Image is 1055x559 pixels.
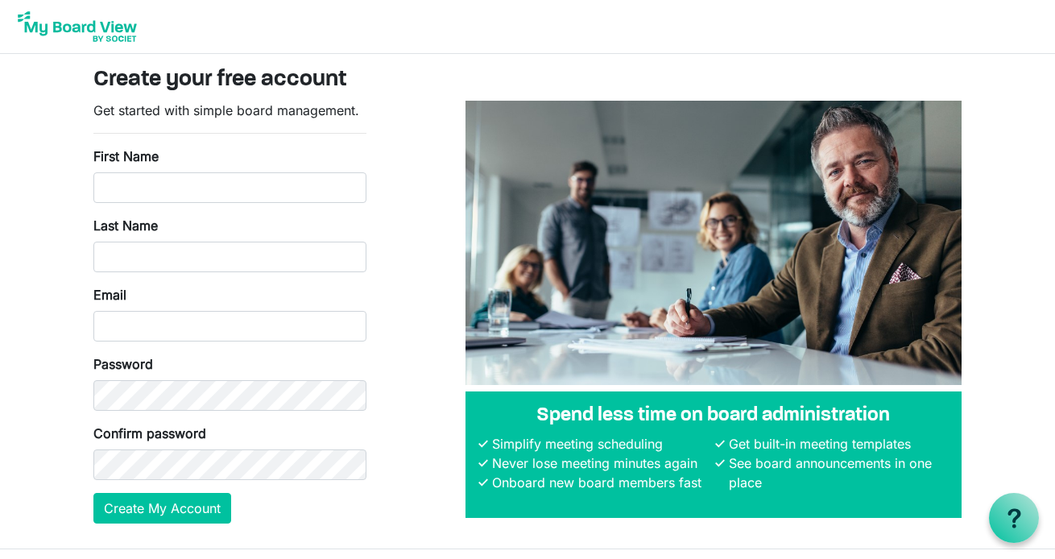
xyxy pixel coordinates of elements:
img: A photograph of board members sitting at a table [465,101,962,385]
h3: Create your free account [93,67,962,94]
li: See board announcements in one place [725,453,949,492]
h4: Spend less time on board administration [478,404,949,428]
label: Email [93,285,126,304]
button: Create My Account [93,493,231,524]
li: Onboard new board members fast [488,473,712,492]
label: First Name [93,147,159,166]
li: Never lose meeting minutes again [488,453,712,473]
label: Last Name [93,216,158,235]
label: Password [93,354,153,374]
img: My Board View Logo [13,6,142,47]
li: Simplify meeting scheduling [488,434,712,453]
li: Get built-in meeting templates [725,434,949,453]
label: Confirm password [93,424,206,443]
span: Get started with simple board management. [93,102,359,118]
